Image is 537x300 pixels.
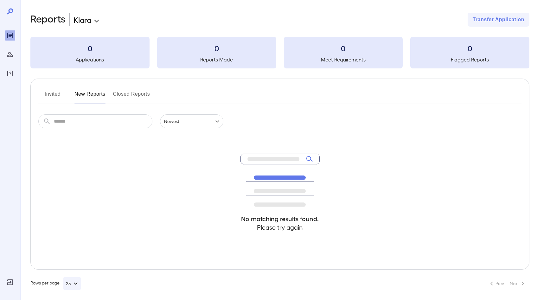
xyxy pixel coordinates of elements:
h3: 0 [284,43,403,53]
button: 25 [63,277,81,290]
div: Log Out [5,277,15,287]
button: Transfer Application [468,13,529,27]
h5: Meet Requirements [284,56,403,63]
button: Invited [38,89,67,104]
h3: 0 [410,43,529,53]
h5: Flagged Reports [410,56,529,63]
summary: 0Applications0Reports Made0Meet Requirements0Flagged Reports [30,37,529,68]
h5: Reports Made [157,56,276,63]
h2: Reports [30,13,66,27]
div: Rows per page [30,277,81,290]
button: Closed Reports [113,89,150,104]
nav: pagination navigation [485,278,529,289]
div: Reports [5,30,15,41]
h5: Applications [30,56,150,63]
h3: 0 [30,43,150,53]
div: Newest [160,114,223,128]
h3: 0 [157,43,276,53]
p: Klara [74,15,91,25]
h4: Please try again [240,223,320,232]
h4: No matching results found. [240,214,320,223]
div: FAQ [5,68,15,79]
div: Manage Users [5,49,15,60]
button: New Reports [74,89,105,104]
